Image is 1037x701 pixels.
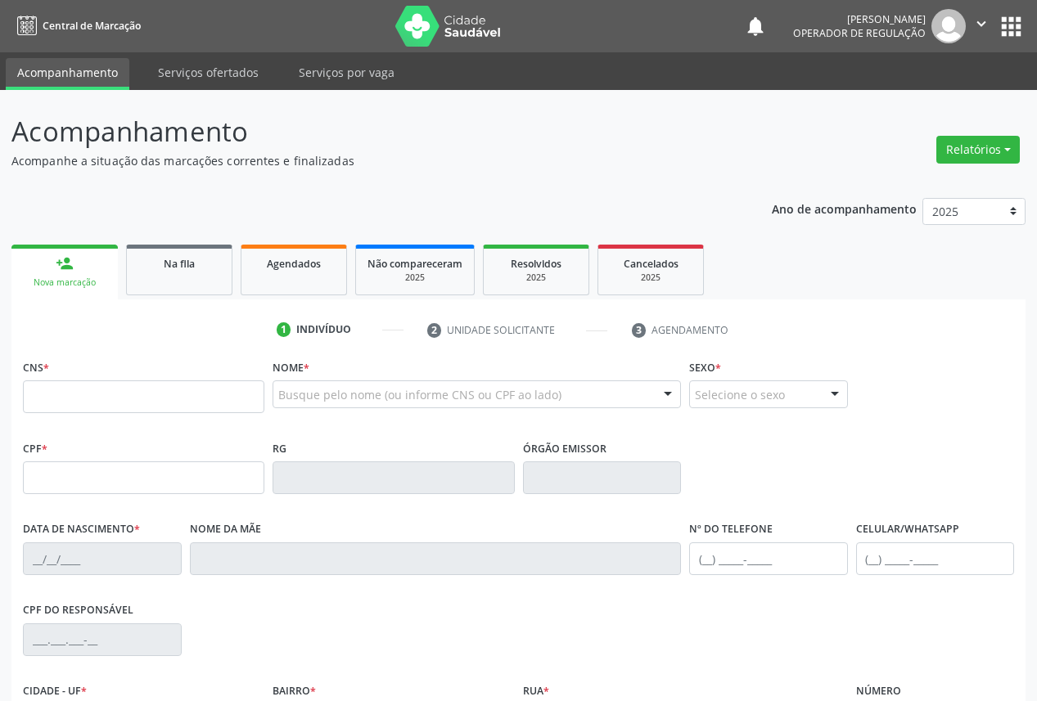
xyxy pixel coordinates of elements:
button: apps [997,12,1026,41]
span: Agendados [267,257,321,271]
span: Na fila [164,257,195,271]
div: 2025 [610,272,692,284]
label: CNS [23,355,49,380]
p: Ano de acompanhamento [772,198,917,218]
label: Sexo [689,355,721,380]
button: Relatórios [936,136,1020,164]
span: Resolvidos [511,257,561,271]
a: Serviços por vaga [287,58,406,87]
input: ___.___.___-__ [23,623,182,656]
p: Acompanhamento [11,111,721,152]
img: img [931,9,966,43]
span: Central de Marcação [43,19,141,33]
span: Selecione o sexo [695,386,785,403]
a: Serviços ofertados [147,58,270,87]
input: (__) _____-_____ [856,542,1015,575]
div: 1 [277,322,291,337]
span: Busque pelo nome (ou informe CNS ou CPF ao lado) [278,386,561,403]
input: (__) _____-_____ [689,542,848,575]
div: Indivíduo [296,322,351,337]
label: CPF do responsável [23,598,133,623]
label: RG [273,436,286,461]
label: CPF [23,436,47,461]
span: Cancelados [624,257,679,271]
a: Acompanhamento [6,58,129,90]
span: Operador de regulação [793,26,926,40]
button:  [966,9,997,43]
div: 2025 [495,272,577,284]
span: Não compareceram [367,257,462,271]
button: notifications [744,15,767,38]
label: Celular/WhatsApp [856,517,959,542]
a: Central de Marcação [11,12,141,39]
label: Data de nascimento [23,517,140,542]
p: Acompanhe a situação das marcações correntes e finalizadas [11,152,721,169]
i:  [972,15,990,33]
input: __/__/____ [23,542,182,575]
div: 2025 [367,272,462,284]
label: Nome [273,355,309,380]
label: Nº do Telefone [689,517,773,542]
label: Nome da mãe [190,517,261,542]
div: [PERSON_NAME] [793,12,926,26]
div: person_add [56,254,74,272]
div: Nova marcação [23,276,106,289]
label: Órgão emissor [523,436,606,461]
